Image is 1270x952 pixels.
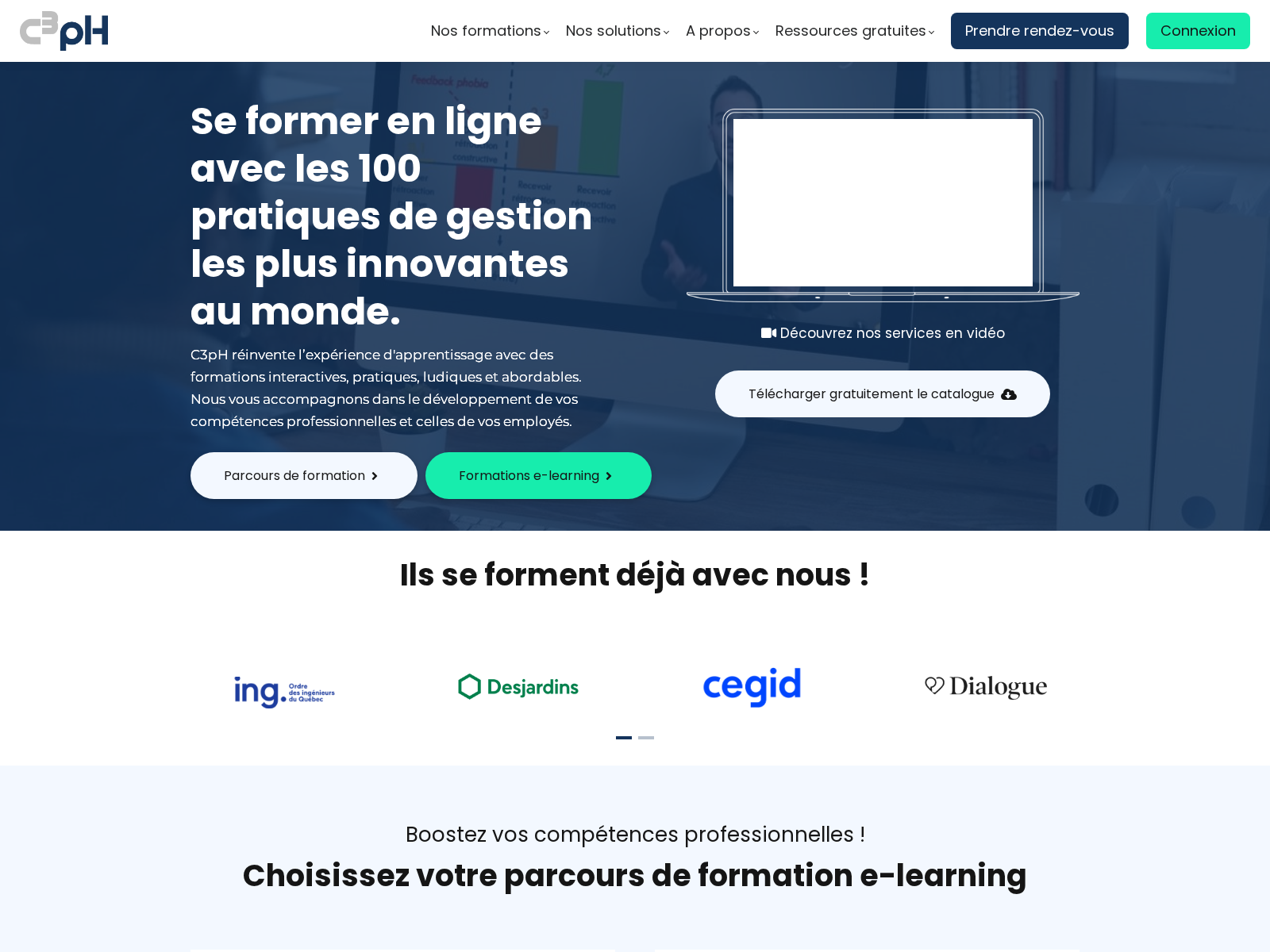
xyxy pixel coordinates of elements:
span: Parcours de formation [224,466,365,486]
span: Connexion [1160,19,1236,43]
div: Découvrez nos services en vidéo [687,322,1079,344]
h1: Choisissez votre parcours de formation e-learning [190,857,1079,895]
span: Nos formations [431,19,541,43]
div: Boostez vos compétences professionnelles ! [190,821,1079,849]
span: Nos solutions [566,19,661,43]
button: Télécharger gratuitement le catalogue [715,370,1050,417]
span: Formations e-learning [459,466,599,486]
img: logo C3PH [20,8,108,54]
h2: Ils se forment déjà avec nous ! [171,555,1099,595]
span: Ressources gratuites [775,19,926,43]
button: Parcours de formation [190,452,418,499]
span: Télécharger gratuitement le catalogue [749,384,995,404]
span: A propos [686,19,751,43]
img: 73f878ca33ad2a469052bbe3fa4fd140.png [233,677,335,708]
button: Formations e-learning [425,452,652,499]
a: Prendre rendez-vous [951,13,1129,49]
img: 4cbfeea6ce3138713587aabb8dcf64fe.png [914,666,1057,708]
h1: Se former en ligne avec les 100 pratiques de gestion les plus innovantes au monde. [190,98,603,336]
span: Prendre rendez-vous [965,19,1114,43]
img: cdf238afa6e766054af0b3fe9d0794df.png [701,667,802,708]
a: Connexion [1146,13,1250,49]
div: C3pH réinvente l’expérience d'apprentissage avec des formations interactives, pratiques, ludiques... [190,344,603,432]
img: ea49a208ccc4d6e7deb170dc1c457f3b.png [447,664,590,708]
